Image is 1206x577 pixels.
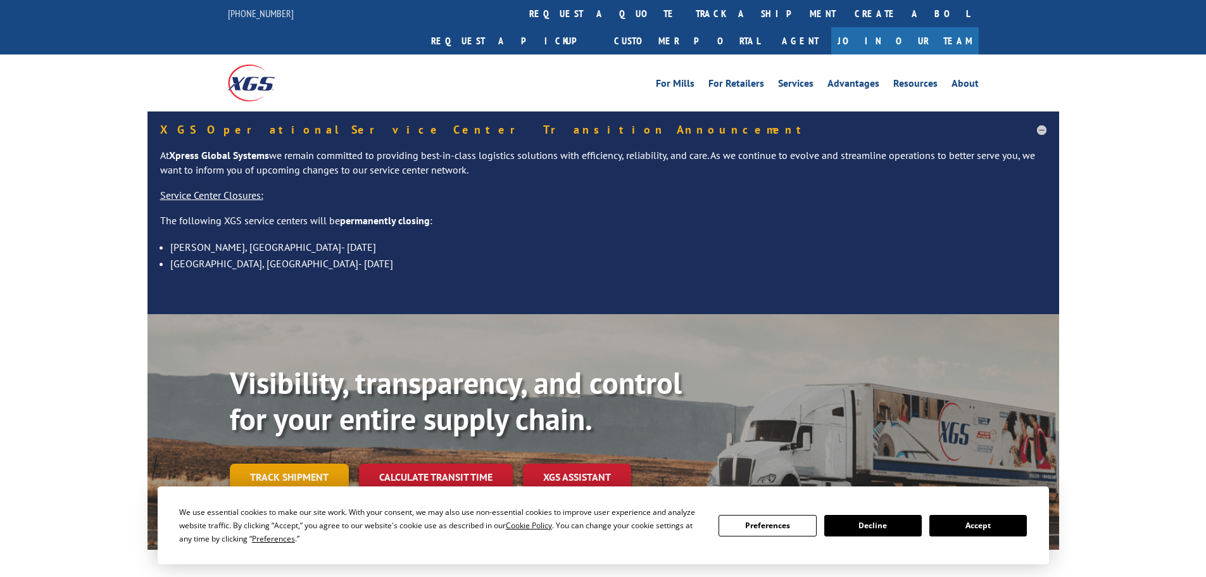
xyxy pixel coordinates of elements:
[831,27,979,54] a: Join Our Team
[228,7,294,20] a: [PHONE_NUMBER]
[893,79,938,92] a: Resources
[230,464,349,490] a: Track shipment
[359,464,513,491] a: Calculate transit time
[160,213,1046,239] p: The following XGS service centers will be :
[169,149,269,162] strong: Xpress Global Systems
[605,27,769,54] a: Customer Portal
[179,505,703,545] div: We use essential cookies to make our site work. With your consent, we may also use non-essential ...
[824,515,922,536] button: Decline
[523,464,631,491] a: XGS ASSISTANT
[160,124,1046,136] h5: XGS Operational Service Center Transition Announcement
[252,533,295,544] span: Preferences
[827,79,879,92] a: Advantages
[708,79,764,92] a: For Retailers
[719,515,816,536] button: Preferences
[778,79,813,92] a: Services
[160,189,263,201] u: Service Center Closures:
[158,486,1049,564] div: Cookie Consent Prompt
[170,255,1046,272] li: [GEOGRAPHIC_DATA], [GEOGRAPHIC_DATA]- [DATE]
[929,515,1027,536] button: Accept
[952,79,979,92] a: About
[769,27,831,54] a: Agent
[656,79,694,92] a: For Mills
[160,148,1046,189] p: At we remain committed to providing best-in-class logistics solutions with efficiency, reliabilit...
[170,239,1046,255] li: [PERSON_NAME], [GEOGRAPHIC_DATA]- [DATE]
[422,27,605,54] a: Request a pickup
[230,363,682,439] b: Visibility, transparency, and control for your entire supply chain.
[340,214,430,227] strong: permanently closing
[506,520,552,531] span: Cookie Policy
